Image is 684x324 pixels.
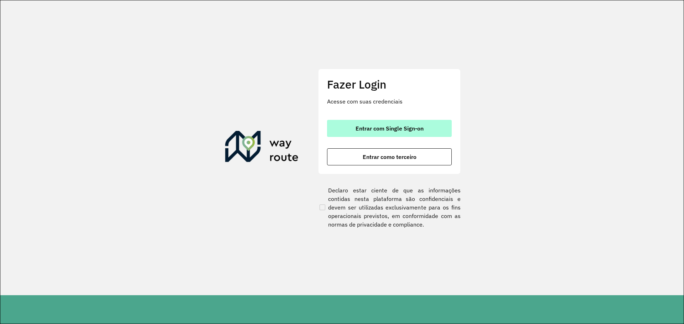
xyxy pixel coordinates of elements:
button: button [327,120,452,137]
button: button [327,148,452,165]
span: Entrar como terceiro [363,154,416,160]
img: Roteirizador AmbevTech [225,131,299,165]
h2: Fazer Login [327,78,452,91]
label: Declaro estar ciente de que as informações contidas nesta plataforma são confidenciais e devem se... [318,186,461,229]
span: Entrar com Single Sign-on [356,126,424,131]
p: Acesse com suas credenciais [327,97,452,106]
